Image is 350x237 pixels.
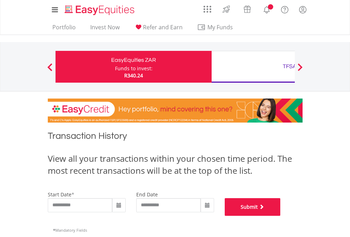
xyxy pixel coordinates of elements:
[220,4,232,15] img: thrive-v2.svg
[225,198,281,216] button: Submit
[241,4,253,15] img: vouchers-v2.svg
[115,65,153,72] div: Funds to invest:
[48,191,71,198] label: start date
[43,67,57,74] button: Previous
[199,2,216,13] a: AppsGrid
[53,227,87,233] span: Mandatory Fields
[276,2,294,16] a: FAQ's and Support
[62,2,137,16] a: Home page
[87,24,122,35] a: Invest Now
[258,2,276,16] a: Notifications
[237,2,258,15] a: Vouchers
[293,67,307,74] button: Next
[294,2,312,17] a: My Profile
[60,55,207,65] div: EasyEquities ZAR
[197,23,243,32] span: My Funds
[48,99,303,123] img: EasyCredit Promotion Banner
[50,24,79,35] a: Portfolio
[48,130,303,146] h1: Transaction History
[203,5,211,13] img: grid-menu-icon.svg
[143,23,183,31] span: Refer and Earn
[136,191,158,198] label: end date
[63,4,137,16] img: EasyEquities_Logo.png
[124,72,143,79] span: R340.24
[131,24,185,35] a: Refer and Earn
[48,153,303,177] div: View all your transactions within your chosen time period. The most recent transactions will be a...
